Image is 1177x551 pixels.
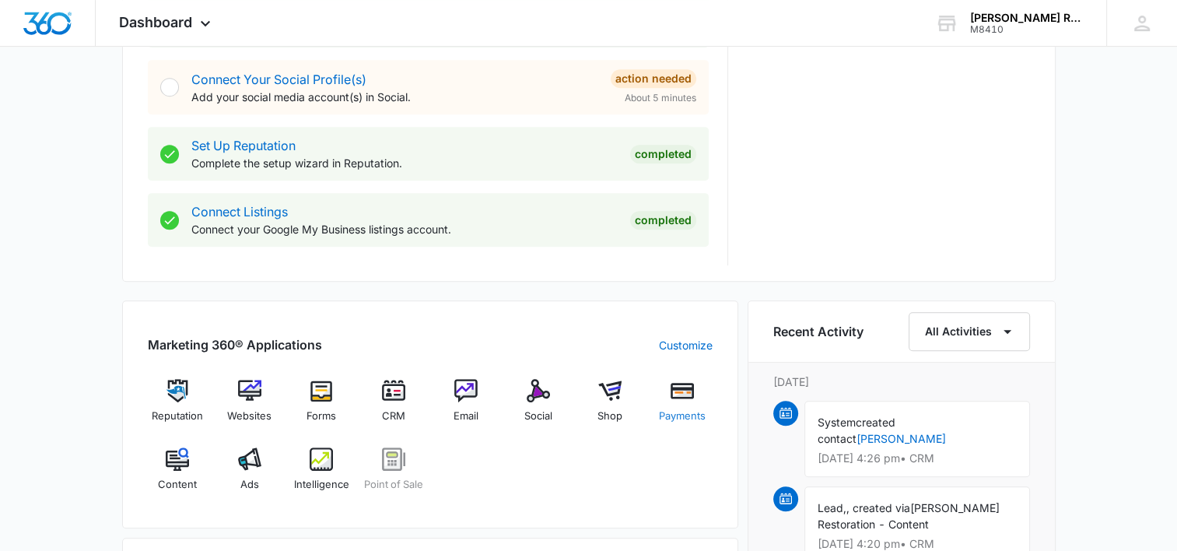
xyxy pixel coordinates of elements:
p: [DATE] 4:26 pm • CRM [818,453,1017,464]
h2: Marketing 360® Applications [148,335,322,354]
a: Customize [659,337,713,353]
span: Content [158,477,197,493]
a: Set Up Reputation [191,138,296,153]
span: Ads [240,477,259,493]
a: CRM [364,379,424,435]
h6: Recent Activity [773,322,863,341]
span: Shop [597,409,622,424]
a: [PERSON_NAME] [856,432,946,445]
div: account id [970,24,1084,35]
div: Completed [630,145,696,163]
p: Add your social media account(s) in Social. [191,89,598,105]
a: Forms [292,379,352,435]
a: Email [436,379,496,435]
span: CRM [382,409,405,424]
p: Connect your Google My Business listings account. [191,221,618,237]
span: Dashboard [119,14,192,30]
a: Connect Your Social Profile(s) [191,72,366,87]
a: Shop [580,379,640,435]
span: Lead, [818,501,846,514]
span: Social [524,409,552,424]
span: Forms [307,409,336,424]
span: System [818,416,856,429]
span: Intelligence [294,477,349,493]
a: Websites [219,379,279,435]
a: Payments [653,379,713,435]
button: All Activities [909,312,1030,351]
span: Payments [659,409,706,424]
span: About 5 minutes [625,91,696,105]
a: Connect Listings [191,204,288,219]
span: Reputation [152,409,203,424]
div: account name [970,12,1084,24]
a: Point of Sale [364,447,424,504]
a: Content [148,447,208,504]
span: Email [454,409,478,424]
p: [DATE] 4:20 pm • CRM [818,539,1017,549]
p: [DATE] [773,374,1030,390]
a: Social [508,379,568,435]
span: Point of Sale [364,477,423,493]
div: Completed [630,211,696,230]
a: Ads [219,447,279,504]
a: Reputation [148,379,208,435]
span: Websites [227,409,271,424]
a: Intelligence [292,447,352,504]
div: Action Needed [611,69,696,88]
p: Complete the setup wizard in Reputation. [191,155,618,171]
span: , created via [846,501,910,514]
span: created contact [818,416,895,445]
